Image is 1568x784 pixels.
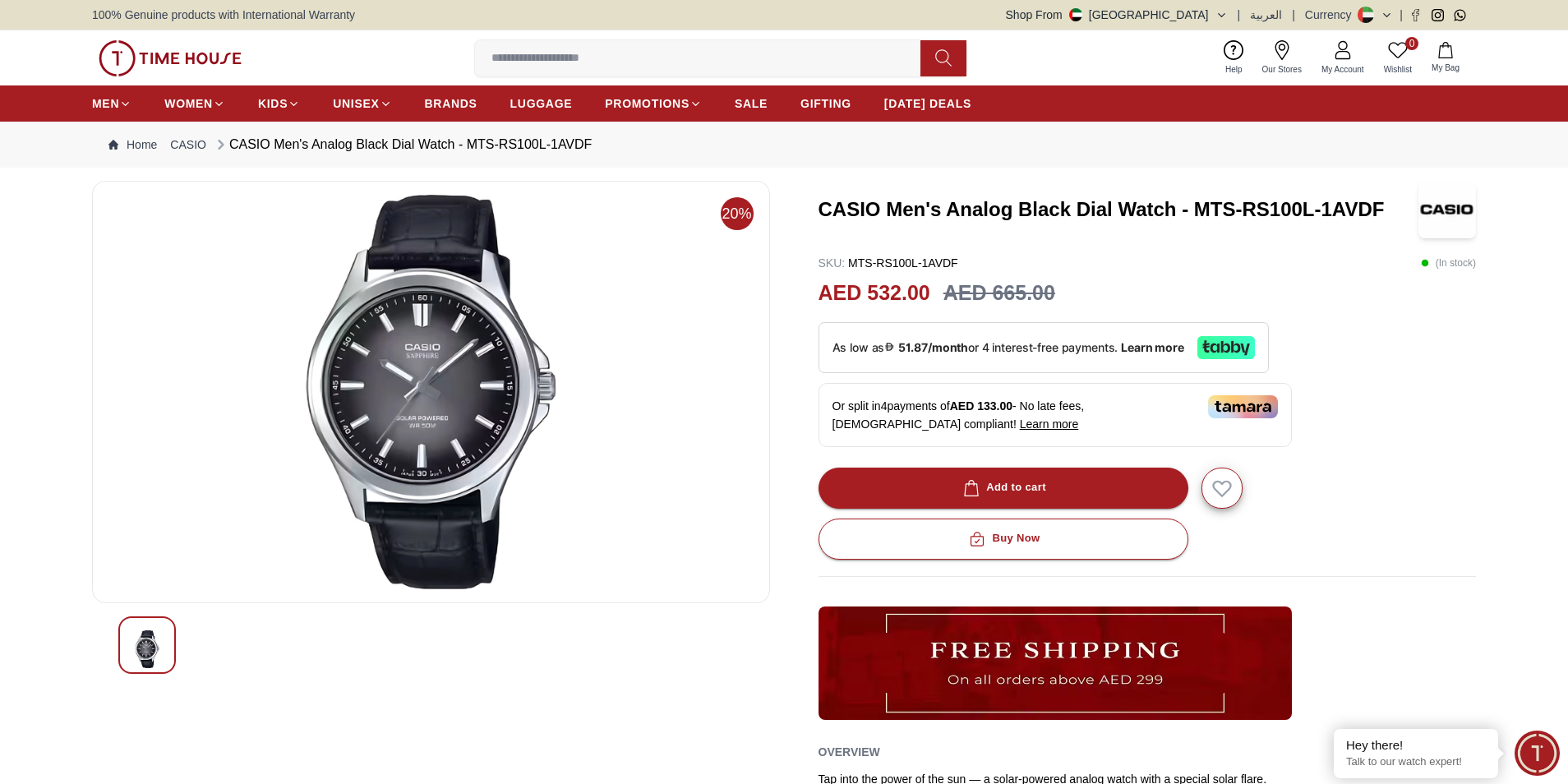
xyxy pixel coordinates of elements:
[213,135,592,154] div: CASIO Men's Analog Black Dial Watch - MTS-RS100L-1AVDF
[106,195,756,589] img: CASIO Men's Analog Black Dial Watch - MTS-RS100L-1AVDF
[132,630,162,668] img: CASIO Men's Analog Black Dial Watch - MTS-RS100L-1AVDF
[164,95,213,112] span: WOMEN
[1515,731,1560,776] div: Chat Widget
[510,89,573,118] a: LUGGAGE
[960,478,1046,497] div: Add to cart
[92,122,1476,168] nav: Breadcrumb
[99,40,242,76] img: ...
[819,256,846,270] span: SKU :
[884,89,971,118] a: [DATE] DEALS
[170,136,206,153] a: CASIO
[1454,9,1466,21] a: Whatsapp
[605,89,702,118] a: PROMOTIONS
[819,278,930,309] h2: AED 532.00
[1400,7,1403,23] span: |
[333,89,391,118] a: UNISEX
[819,740,880,764] h2: Overview
[943,278,1055,309] h3: AED 665.00
[819,519,1188,560] button: Buy Now
[800,89,851,118] a: GIFTING
[735,89,768,118] a: SALE
[819,468,1188,509] button: Add to cart
[1432,9,1444,21] a: Instagram
[258,95,288,112] span: KIDS
[819,196,1419,223] h3: CASIO Men's Analog Black Dial Watch - MTS-RS100L-1AVDF
[1315,63,1371,76] span: My Account
[164,89,225,118] a: WOMEN
[1069,8,1082,21] img: United Arab Emirates
[1256,63,1308,76] span: Our Stores
[1405,37,1418,50] span: 0
[92,7,355,23] span: 100% Genuine products with International Warranty
[605,95,689,112] span: PROMOTIONS
[425,95,477,112] span: BRANDS
[1374,37,1422,79] a: 0Wishlist
[1219,63,1249,76] span: Help
[950,399,1012,413] span: AED 133.00
[1252,37,1312,79] a: Our Stores
[1346,755,1486,769] p: Talk to our watch expert!
[425,89,477,118] a: BRANDS
[1421,255,1476,271] p: ( In stock )
[1006,7,1228,23] button: Shop From[GEOGRAPHIC_DATA]
[258,89,300,118] a: KIDS
[819,255,958,271] p: MTS-RS100L-1AVDF
[333,95,379,112] span: UNISEX
[1208,395,1278,418] img: Tamara
[1292,7,1295,23] span: |
[1238,7,1241,23] span: |
[735,95,768,112] span: SALE
[1346,737,1486,754] div: Hey there!
[1425,62,1466,74] span: My Bag
[92,89,131,118] a: MEN
[1305,7,1358,23] div: Currency
[510,95,573,112] span: LUGGAGE
[92,95,119,112] span: MEN
[819,383,1292,447] div: Or split in 4 payments of - No late fees, [DEMOGRAPHIC_DATA] compliant!
[1215,37,1252,79] a: Help
[721,197,754,230] span: 20%
[1377,63,1418,76] span: Wishlist
[108,136,157,153] a: Home
[1250,7,1282,23] button: العربية
[1422,39,1469,77] button: My Bag
[884,95,971,112] span: [DATE] DEALS
[1409,9,1422,21] a: Facebook
[1418,181,1476,238] img: CASIO Men's Analog Black Dial Watch - MTS-RS100L-1AVDF
[1020,417,1079,431] span: Learn more
[819,606,1292,720] img: ...
[800,95,851,112] span: GIFTING
[966,529,1040,548] div: Buy Now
